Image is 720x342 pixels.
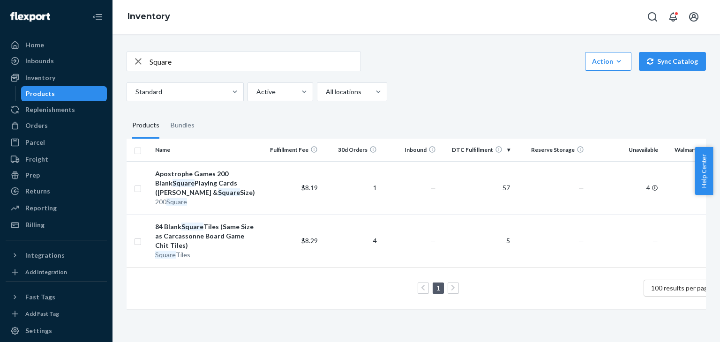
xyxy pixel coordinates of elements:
[430,184,436,192] span: —
[684,7,703,26] button: Open account menu
[6,201,107,216] a: Reporting
[643,7,662,26] button: Open Search Box
[588,161,662,214] td: 4
[171,112,195,139] div: Bundles
[325,87,326,97] input: All locations
[652,237,658,245] span: —
[440,139,514,161] th: DTC Fulfillment
[181,223,203,230] em: Square
[440,214,514,267] td: 5
[166,198,187,206] em: Square
[25,56,54,66] div: Inbounds
[6,184,107,199] a: Returns
[25,251,65,260] div: Integrations
[6,267,107,278] a: Add Integration
[322,139,381,161] th: 30d Orders
[695,147,713,195] button: Help Center
[578,184,584,192] span: —
[25,203,57,213] div: Reporting
[585,52,631,71] button: Action
[578,237,584,245] span: —
[155,197,259,207] div: 200
[6,217,107,232] a: Billing
[25,40,44,50] div: Home
[588,139,662,161] th: Unavailable
[218,188,240,196] em: Square
[514,139,588,161] th: Reserve Storage
[172,179,195,187] em: Square
[6,248,107,263] button: Integrations
[430,237,436,245] span: —
[664,7,682,26] button: Open notifications
[155,251,176,259] em: Square
[301,237,318,245] span: $8.29
[151,139,262,161] th: Name
[155,169,259,197] div: Apostrophe Games 200 Blank Playing Cards ([PERSON_NAME] & Size)
[120,3,178,30] ol: breadcrumbs
[25,326,52,335] div: Settings
[6,37,107,52] a: Home
[25,310,59,318] div: Add Fast Tag
[150,52,360,71] input: Search inventory by name or sku
[25,73,55,82] div: Inventory
[262,139,321,161] th: Fulfillment Fee
[435,284,442,292] a: Page 1 is your current page
[322,214,381,267] td: 4
[255,87,256,97] input: Active
[21,86,107,101] a: Products
[651,284,712,292] span: 100 results per page
[322,161,381,214] td: 1
[10,12,50,22] img: Flexport logo
[25,105,75,114] div: Replenishments
[127,11,170,22] a: Inventory
[25,268,67,276] div: Add Integration
[25,121,48,130] div: Orders
[6,70,107,85] a: Inventory
[301,184,318,192] span: $8.19
[6,323,107,338] a: Settings
[639,52,706,71] button: Sync Catalog
[26,89,55,98] div: Products
[6,53,107,68] a: Inbounds
[6,102,107,117] a: Replenishments
[6,135,107,150] a: Parcel
[6,290,107,305] button: Fast Tags
[88,7,107,26] button: Close Navigation
[155,250,259,260] div: Tiles
[25,155,48,164] div: Freight
[25,138,45,147] div: Parcel
[25,171,40,180] div: Prep
[25,186,50,196] div: Returns
[381,139,440,161] th: Inbound
[660,314,711,337] iframe: Opens a widget where you can chat to one of our agents
[155,222,259,250] div: 84 Blank Tiles (Same Size as Carcassonne Board Game Chit Tiles)
[6,168,107,183] a: Prep
[25,220,45,230] div: Billing
[6,308,107,320] a: Add Fast Tag
[440,161,514,214] td: 57
[592,57,624,66] div: Action
[25,292,55,302] div: Fast Tags
[132,112,159,139] div: Products
[135,87,135,97] input: Standard
[6,152,107,167] a: Freight
[6,118,107,133] a: Orders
